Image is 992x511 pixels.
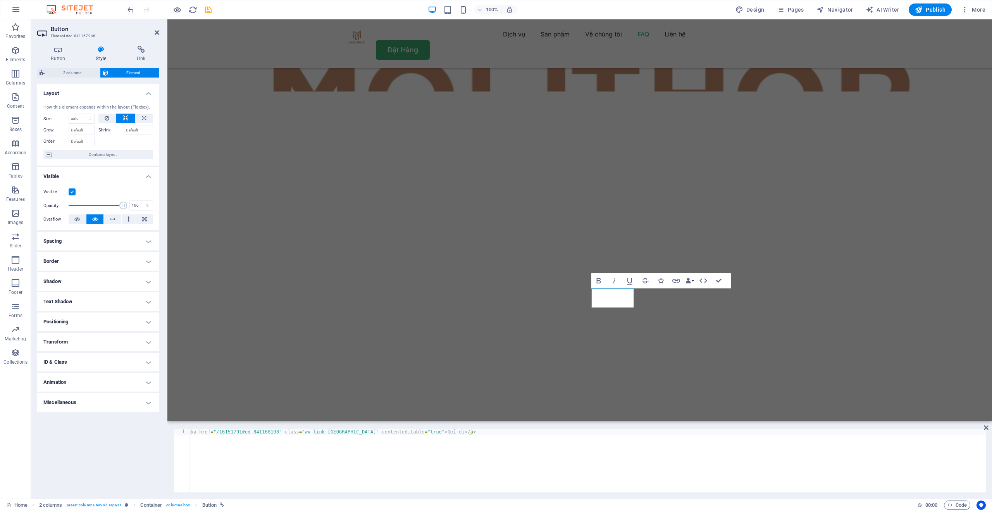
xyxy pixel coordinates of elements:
button: Usercentrics [976,501,986,510]
button: Bold (⌘B) [591,273,606,288]
button: Icons [653,273,668,288]
p: Slider [10,243,22,249]
span: Click to select. Double-click to edit [202,501,217,510]
p: Footer [9,289,22,295]
h4: Positioning [37,312,159,331]
span: More [961,6,985,14]
h4: Border [37,252,159,271]
img: Editor Logo [45,5,103,14]
span: . columns-box [165,501,190,510]
button: Publish [909,3,952,16]
nav: breadcrumb [39,501,224,510]
input: Default [69,126,95,135]
button: AI Writer [863,3,902,16]
button: Italic (⌘I) [607,273,622,288]
a: Click to cancel selection. Double-click to open Pages [6,501,28,510]
h4: Animation [37,373,159,392]
h4: Visible [37,167,159,181]
span: 00 00 [925,501,937,510]
h4: Miscellaneous [37,393,159,412]
label: Opacity [43,204,69,208]
button: 100% [474,5,502,14]
p: Features [6,196,25,202]
h4: Style [82,46,123,62]
h6: 100% [486,5,498,14]
div: How this element expands within the layout (Flexbox). [43,104,153,111]
p: Elements [6,57,26,63]
h4: Shadow [37,272,159,291]
h4: Layout [37,84,159,98]
button: HTML [696,273,711,288]
label: Shrink [98,126,124,135]
p: Accordion [5,150,26,156]
span: : [931,502,932,508]
label: Grow [43,126,69,135]
span: Container layout [54,150,151,159]
span: Publish [915,6,945,14]
i: Save (Ctrl+S) [204,5,213,14]
button: Link [669,273,684,288]
p: Header [8,266,23,272]
h4: Spacing [37,232,159,250]
h4: Transform [37,333,159,351]
p: Boxes [9,126,22,133]
button: Container layout [43,150,153,159]
button: Confirm (⌘+⏎) [711,273,726,288]
button: Strikethrough [638,273,653,288]
button: Data Bindings [684,273,695,288]
span: Navigator [816,6,853,14]
label: Order [43,137,69,146]
button: Navigator [813,3,856,16]
button: Design [732,3,768,16]
input: Default [69,137,95,146]
p: Favorites [5,33,25,40]
label: Overflow [43,215,69,224]
button: Pages [773,3,807,16]
span: Click to select. Double-click to edit [140,501,162,510]
p: Forms [9,312,22,319]
p: Columns [6,80,25,86]
span: AI Writer [866,6,899,14]
button: More [958,3,989,16]
div: % [142,201,153,210]
p: Collections [3,359,27,365]
span: Code [947,501,967,510]
label: Size [43,117,69,121]
button: 2 columns [37,68,100,78]
button: Underline (⌘U) [622,273,637,288]
button: undo [126,5,135,14]
i: This element is linked [220,503,224,507]
span: Click to select. Double-click to edit [39,501,62,510]
h4: ID & Class [37,353,159,371]
span: Element [110,68,157,78]
p: Tables [9,173,22,179]
button: Code [944,501,970,510]
h2: Button [51,26,159,33]
i: This element is a customizable preset [125,503,128,507]
h6: Session time [917,501,938,510]
label: Visible [43,187,69,197]
button: Element [100,68,159,78]
div: Design (Ctrl+Alt+Y) [732,3,768,16]
span: Pages [777,6,804,14]
h4: Link [123,46,159,62]
h4: Text Shadow [37,292,159,311]
i: On resize automatically adjust zoom level to fit chosen device. [506,6,513,13]
input: Default [124,126,153,135]
button: save [203,5,213,14]
p: Images [8,219,24,226]
span: 2 columns [47,68,98,78]
div: 1 [174,429,190,435]
span: Design [735,6,765,14]
button: Click here to leave preview mode and continue editing [172,5,182,14]
p: Marketing [5,336,26,342]
h3: Element #ed-841167946 [51,33,144,40]
i: Undo: Change text (Ctrl+Z) [126,5,135,14]
i: Reload page [188,5,197,14]
p: Content [7,103,24,109]
h4: Button [37,46,82,62]
span: . preset-columns-two-v2-repair1 [65,501,122,510]
button: reload [188,5,197,14]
